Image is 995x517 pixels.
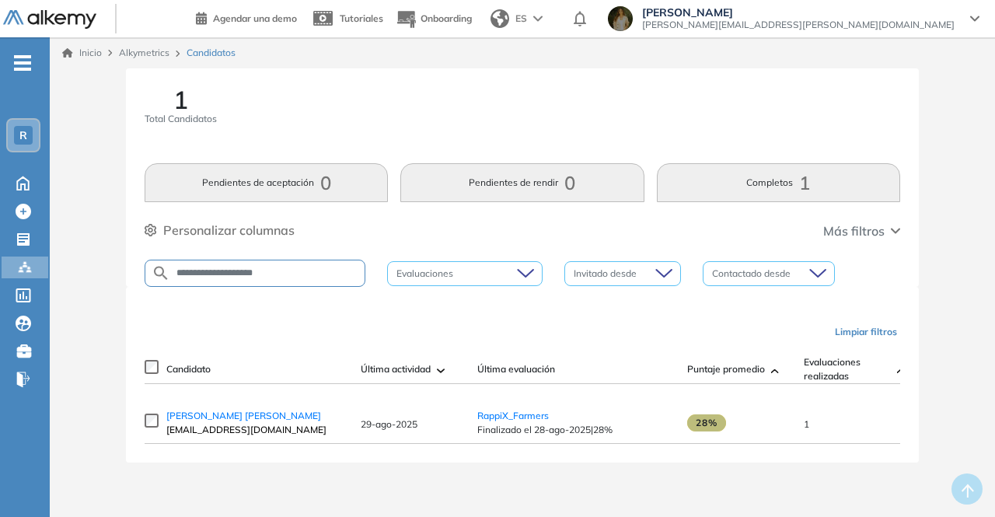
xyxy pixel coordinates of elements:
[491,9,509,28] img: world
[400,163,644,202] button: Pendientes de rendir0
[515,12,527,26] span: ES
[804,418,809,430] span: 1
[396,2,472,36] button: Onboarding
[166,409,345,423] a: [PERSON_NAME] [PERSON_NAME]
[173,87,188,112] span: 1
[14,61,31,65] i: -
[897,369,905,373] img: [missing "en.ARROW_ALT" translation]
[213,12,297,24] span: Agendar una demo
[829,319,903,345] button: Limpiar filtros
[152,264,170,283] img: SEARCH_ALT
[533,16,543,22] img: arrow
[119,47,169,58] span: Alkymetrics
[477,410,549,421] a: RappiX_Farmers
[823,222,885,240] span: Más filtros
[166,410,321,421] span: [PERSON_NAME] [PERSON_NAME]
[657,163,900,202] button: Completos1
[145,112,217,126] span: Total Candidatos
[687,414,726,431] span: 28%
[166,423,345,437] span: [EMAIL_ADDRESS][DOMAIN_NAME]
[771,369,779,373] img: [missing "en.ARROW_ALT" translation]
[687,362,765,376] span: Puntaje promedio
[642,6,955,19] span: [PERSON_NAME]
[477,423,672,437] span: Finalizado el 28-ago-2025 | 28%
[19,129,27,141] span: R
[166,362,211,376] span: Candidato
[145,163,388,202] button: Pendientes de aceptación0
[187,46,236,60] span: Candidatos
[437,369,445,373] img: [missing "en.ARROW_ALT" translation]
[62,46,102,60] a: Inicio
[642,19,955,31] span: [PERSON_NAME][EMAIL_ADDRESS][PERSON_NAME][DOMAIN_NAME]
[145,221,295,239] button: Personalizar columnas
[163,221,295,239] span: Personalizar columnas
[421,12,472,24] span: Onboarding
[3,10,96,30] img: Logo
[340,12,383,24] span: Tutoriales
[477,362,555,376] span: Última evaluación
[196,8,297,26] a: Agendar una demo
[361,418,417,430] span: 29-ago-2025
[823,222,900,240] button: Más filtros
[361,362,431,376] span: Última actividad
[804,355,891,383] span: Evaluaciones realizadas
